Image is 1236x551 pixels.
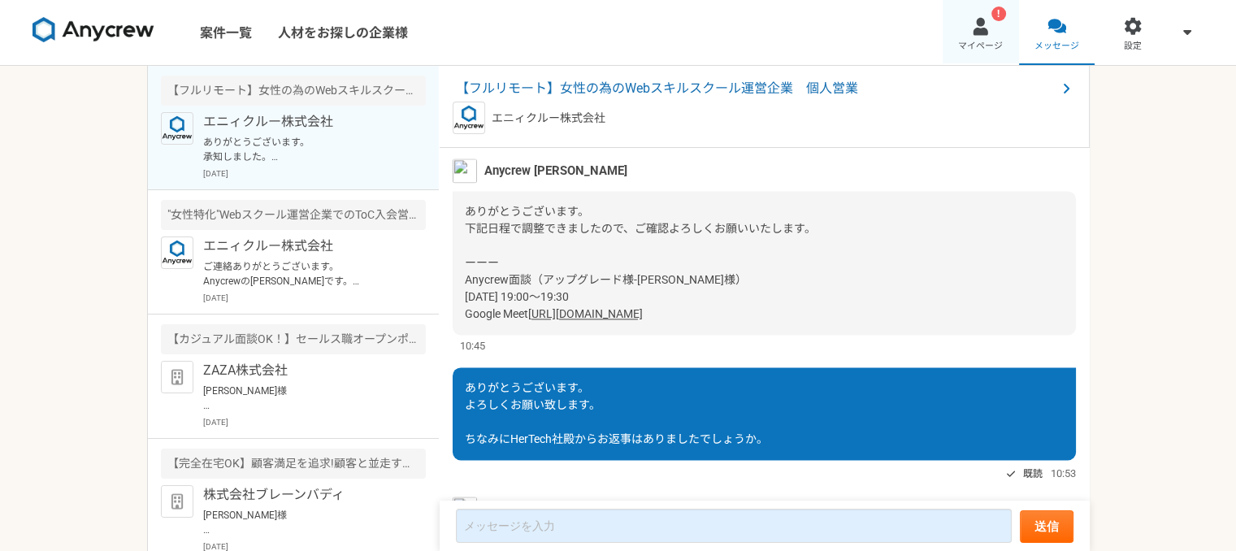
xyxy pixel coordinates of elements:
[1020,510,1073,543] button: 送信
[161,324,426,354] div: 【カジュアル面談OK！】セールス職オープンポジション【未経験〜リーダー候補対象】
[203,167,426,180] p: [DATE]
[484,162,627,180] span: Anycrew [PERSON_NAME]
[33,17,154,43] img: 8DqYSo04kwAAAAASUVORK5CYII=
[991,7,1006,21] div: !
[1034,40,1079,53] span: メッセージ
[1051,466,1076,481] span: 10:53
[958,40,1003,53] span: マイページ
[1124,40,1142,53] span: 設定
[161,236,193,269] img: logo_text_blue_01.png
[203,259,404,289] p: ご連絡ありがとうございます。 Anycrewの[PERSON_NAME]です。 クライアント様が、競合にあたる会社での業務を禁止にされておりますので、オファーをいただいた際は、契約を終了できるタ...
[203,416,426,428] p: [DATE]
[465,381,768,445] span: ありがとうございます。 よろしくお願い致します。 ちなみにHerTech社殿からお返事はありましたでしょうか。
[161,361,193,393] img: default_org_logo-42cde973f59100197ec2c8e796e4974ac8490bb5b08a0eb061ff975e4574aa76.png
[161,485,193,518] img: default_org_logo-42cde973f59100197ec2c8e796e4974ac8490bb5b08a0eb061ff975e4574aa76.png
[203,112,404,132] p: エニィクルー株式会社
[453,102,485,134] img: logo_text_blue_01.png
[484,499,627,517] span: Anycrew [PERSON_NAME]
[161,112,193,145] img: logo_text_blue_01.png
[161,200,426,230] div: "女性特化"Webスクール運営企業でのToC入会営業（フルリモート可）
[1023,464,1043,484] span: 既読
[465,205,816,320] span: ありがとうございます。 下記日程で調整できましたので、ご確認よろしくお願いいたします。 ーーー Anycrew面談（アップグレード様-[PERSON_NAME]様） [DATE] 19:00〜1...
[203,292,426,304] p: [DATE]
[453,158,477,183] img: S__5267474.jpg
[456,79,1056,98] span: 【フルリモート】女性の為のWebスキルスクール運営企業 個人営業
[161,76,426,106] div: 【フルリモート】女性の為のWebスキルスクール運営企業 個人営業
[460,338,485,354] span: 10:45
[203,384,404,413] p: [PERSON_NAME]様 ご返信ありがとうございます。 ご興味をお寄せいただいているのに、このような回答となり恐縮です。 大変恐れ入りますが、本日の面談はキャンセルとさせていただきます。 ま...
[161,449,426,479] div: 【完全在宅OK】顧客満足を追求!顧客と並走するCS募集!
[203,135,404,164] p: ありがとうございます。 承知しました。 引き続きよろしくお願い申し上げます。
[203,485,404,505] p: 株式会社ブレーンバディ
[203,508,404,537] p: [PERSON_NAME]様 この度は数ある企業の中から弊社求人にご応募いただき誠にありがとうございます。 ブレーンバディ採用担当です。 誠に残念ではございますが、今回はご期待に添えない結果とな...
[453,497,477,521] img: S__5267474.jpg
[203,361,404,380] p: ZAZA株式会社
[528,307,643,320] a: [URL][DOMAIN_NAME]
[203,236,404,256] p: エニィクルー株式会社
[492,110,605,127] p: エニィクルー株式会社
